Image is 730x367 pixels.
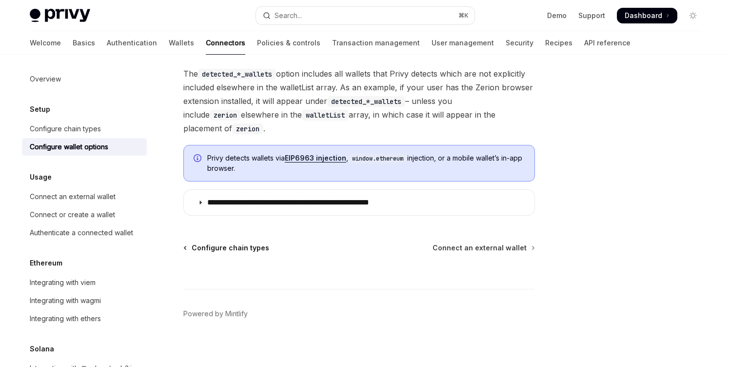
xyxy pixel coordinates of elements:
[506,31,533,55] a: Security
[22,120,147,138] a: Configure chain types
[30,209,115,221] div: Connect or create a wallet
[22,138,147,156] a: Configure wallet options
[685,8,701,23] button: Toggle dark mode
[257,31,320,55] a: Policies & controls
[192,243,269,253] span: Configure chain types
[30,191,116,203] div: Connect an external wallet
[30,123,101,135] div: Configure chain types
[22,70,147,88] a: Overview
[30,31,61,55] a: Welcome
[256,7,474,24] button: Open search
[22,310,147,327] a: Integrating with ethers
[625,11,662,20] span: Dashboard
[458,12,469,20] span: ⌘ K
[22,292,147,309] a: Integrating with wagmi
[107,31,157,55] a: Authentication
[275,10,302,21] div: Search...
[433,243,527,253] span: Connect an external wallet
[30,277,96,288] div: Integrating with viem
[617,8,677,23] a: Dashboard
[232,123,263,134] code: zerion
[433,243,534,253] a: Connect an external wallet
[547,11,567,20] a: Demo
[22,224,147,242] a: Authenticate a connected wallet
[30,257,62,269] h5: Ethereum
[30,227,133,239] div: Authenticate a connected wallet
[194,154,203,164] svg: Info
[30,295,101,306] div: Integrating with wagmi
[30,171,52,183] h5: Usage
[22,188,147,205] a: Connect an external wallet
[184,243,269,253] a: Configure chain types
[30,343,54,355] h5: Solana
[73,31,95,55] a: Basics
[30,103,50,115] h5: Setup
[327,96,405,107] code: detected_*_wallets
[348,154,407,163] code: window.ethereum
[183,309,248,319] a: Powered by Mintlify
[30,73,61,85] div: Overview
[545,31,572,55] a: Recipes
[584,31,631,55] a: API reference
[432,31,494,55] a: User management
[30,9,90,22] img: light logo
[22,206,147,224] a: Connect or create a wallet
[207,153,525,173] span: Privy detects wallets via , injection, or a mobile wallet’s in-app browser.
[183,67,535,135] span: The option includes all wallets that Privy detects which are not explicitly included elsewhere in...
[22,274,147,291] a: Integrating with viem
[285,154,346,163] a: EIP6963 injection
[210,110,241,121] code: zerion
[30,141,108,153] div: Configure wallet options
[169,31,194,55] a: Wallets
[198,69,276,80] code: detected_*_wallets
[206,31,245,55] a: Connectors
[302,110,349,121] code: walletList
[332,31,420,55] a: Transaction management
[30,313,101,325] div: Integrating with ethers
[578,11,605,20] a: Support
